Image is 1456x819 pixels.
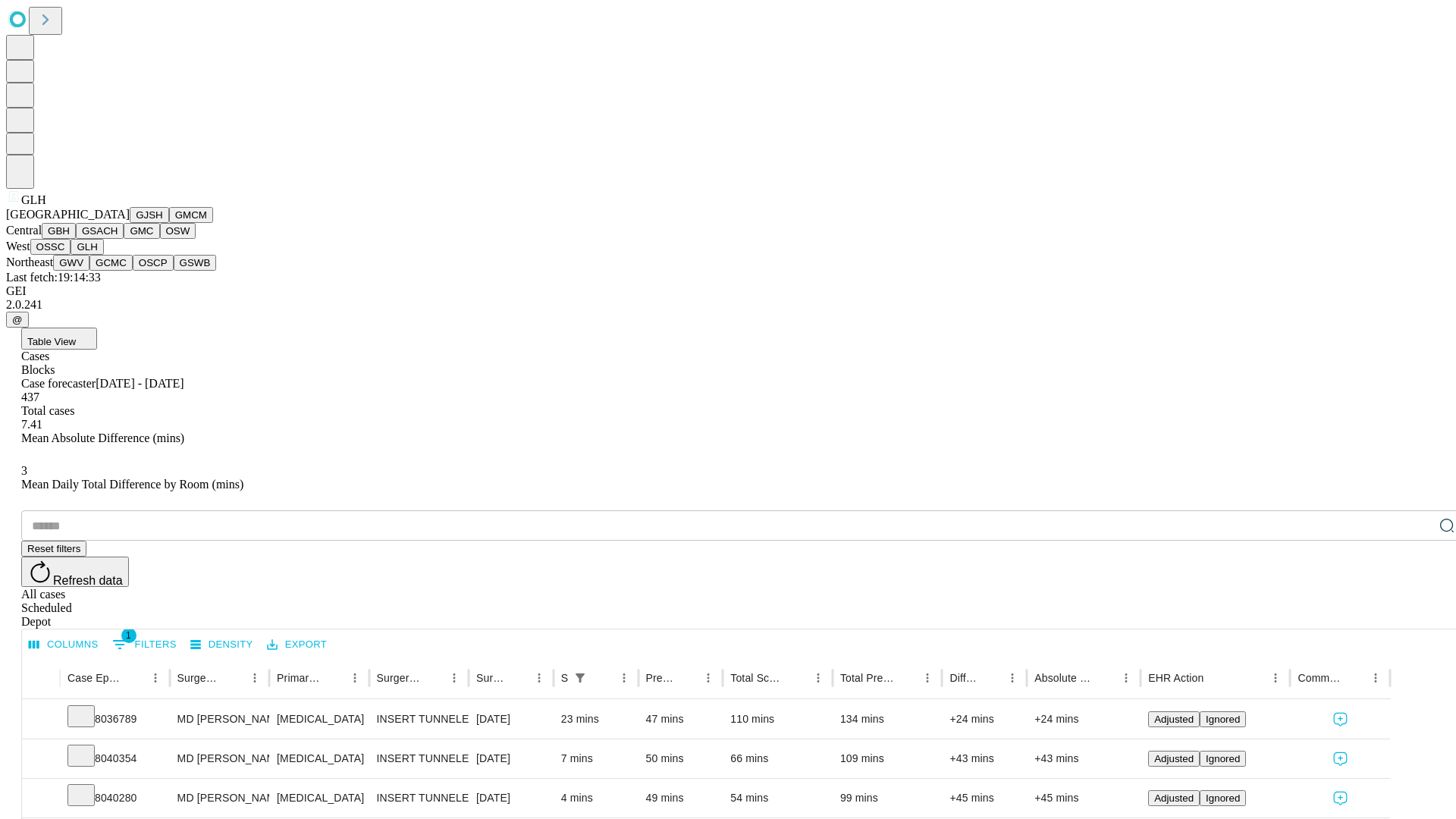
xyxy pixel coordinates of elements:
[67,739,162,778] div: 8040354
[698,667,719,689] button: Menu
[30,786,52,812] button: Expand
[1116,667,1137,689] button: Menu
[1344,667,1365,689] button: Sort
[570,667,591,689] div: 1 active filter
[67,672,122,684] div: Case Epic Id
[21,377,96,390] span: Case forecaster
[613,667,635,689] button: Menu
[730,739,825,778] div: 66 mins
[21,328,97,350] button: Table View
[730,700,825,739] div: 110 mins
[160,223,196,239] button: OSW
[561,672,568,684] div: Scheduled In Room Duration
[1034,739,1133,778] div: +43 mins
[1365,667,1386,689] button: Menu
[67,779,162,817] div: 8040280
[223,667,244,689] button: Sort
[1200,711,1246,727] button: Ignored
[1094,667,1116,689] button: Sort
[30,707,52,733] button: Expand
[27,336,76,347] span: Table View
[1148,751,1200,767] button: Adjusted
[177,672,221,684] div: Surgeon Name
[1034,700,1133,739] div: +24 mins
[730,779,825,817] div: 54 mins
[21,557,129,587] button: Refresh data
[244,667,265,689] button: Menu
[1200,790,1246,806] button: Ignored
[529,667,550,689] button: Menu
[21,431,184,444] span: Mean Absolute Difference (mins)
[917,667,938,689] button: Menu
[949,779,1019,817] div: +45 mins
[30,746,52,773] button: Expand
[96,377,184,390] span: [DATE] - [DATE]
[27,543,80,554] span: Reset filters
[21,478,243,491] span: Mean Daily Total Difference by Room (mins)
[840,700,935,739] div: 134 mins
[177,739,262,778] div: MD [PERSON_NAME]
[6,298,1450,312] div: 2.0.241
[422,667,444,689] button: Sort
[444,667,465,689] button: Menu
[949,700,1019,739] div: +24 mins
[840,672,895,684] div: Total Predicted Duration
[6,208,130,221] span: [GEOGRAPHIC_DATA]
[377,700,461,739] div: INSERT TUNNELED CENTRAL VENOUS ACCESS WITH SUBQ PORT
[25,633,102,657] button: Select columns
[949,739,1019,778] div: +43 mins
[1034,779,1133,817] div: +45 mins
[71,239,103,255] button: GLH
[6,256,53,268] span: Northeast
[133,255,174,271] button: OSCP
[121,628,136,643] span: 1
[169,207,213,223] button: GMCM
[840,779,935,817] div: 99 mins
[476,779,546,817] div: [DATE]
[1200,751,1246,767] button: Ignored
[21,464,27,477] span: 3
[377,672,421,684] div: Surgery Name
[1154,792,1194,804] span: Adjusted
[896,667,917,689] button: Sort
[1148,672,1203,684] div: EHR Action
[6,240,30,253] span: West
[646,779,716,817] div: 49 mins
[108,632,180,657] button: Show filters
[187,633,257,657] button: Density
[21,418,42,431] span: 7.41
[6,284,1450,298] div: GEI
[145,667,166,689] button: Menu
[53,255,89,271] button: GWV
[174,255,217,271] button: GSWB
[592,667,613,689] button: Sort
[1154,714,1194,725] span: Adjusted
[476,672,506,684] div: Surgery Date
[130,207,169,223] button: GJSH
[6,224,42,237] span: Central
[507,667,529,689] button: Sort
[377,779,461,817] div: INSERT TUNNELED CENTRAL VENOUS ACCESS WITH SUBQ PORT
[21,193,46,206] span: GLH
[1206,792,1240,804] span: Ignored
[21,391,39,403] span: 437
[344,667,366,689] button: Menu
[277,779,361,817] div: [MEDICAL_DATA]
[1265,667,1286,689] button: Menu
[476,700,546,739] div: [DATE]
[53,574,123,587] span: Refresh data
[1002,667,1023,689] button: Menu
[89,255,133,271] button: GCMC
[12,314,23,325] span: @
[949,672,979,684] div: Difference
[840,739,935,778] div: 109 mins
[646,672,676,684] div: Predicted In Room Duration
[730,672,785,684] div: Total Scheduled Duration
[124,223,159,239] button: GMC
[377,739,461,778] div: INSERT TUNNELED CENTRAL VENOUS ACCESS WITH SUBQ PORT
[1206,753,1240,764] span: Ignored
[1298,672,1341,684] div: Comments
[561,700,631,739] div: 23 mins
[177,700,262,739] div: MD [PERSON_NAME]
[676,667,698,689] button: Sort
